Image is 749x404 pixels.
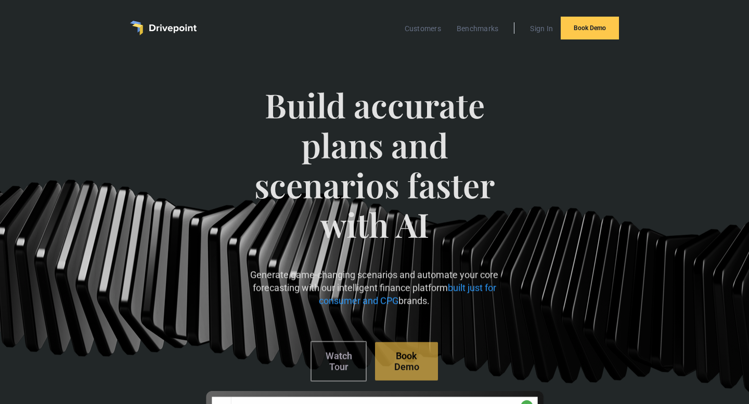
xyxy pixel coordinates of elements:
[311,341,367,381] a: Watch Tour
[247,268,502,308] p: Generate game-changing scenarios and automate your core forecasting with our intelligent finance ...
[561,17,619,39] a: Book Demo
[130,21,197,35] a: home
[399,22,446,35] a: Customers
[247,85,502,265] span: Build accurate plans and scenarios faster with AI
[525,22,558,35] a: Sign In
[375,342,438,380] a: Book Demo
[451,22,504,35] a: Benchmarks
